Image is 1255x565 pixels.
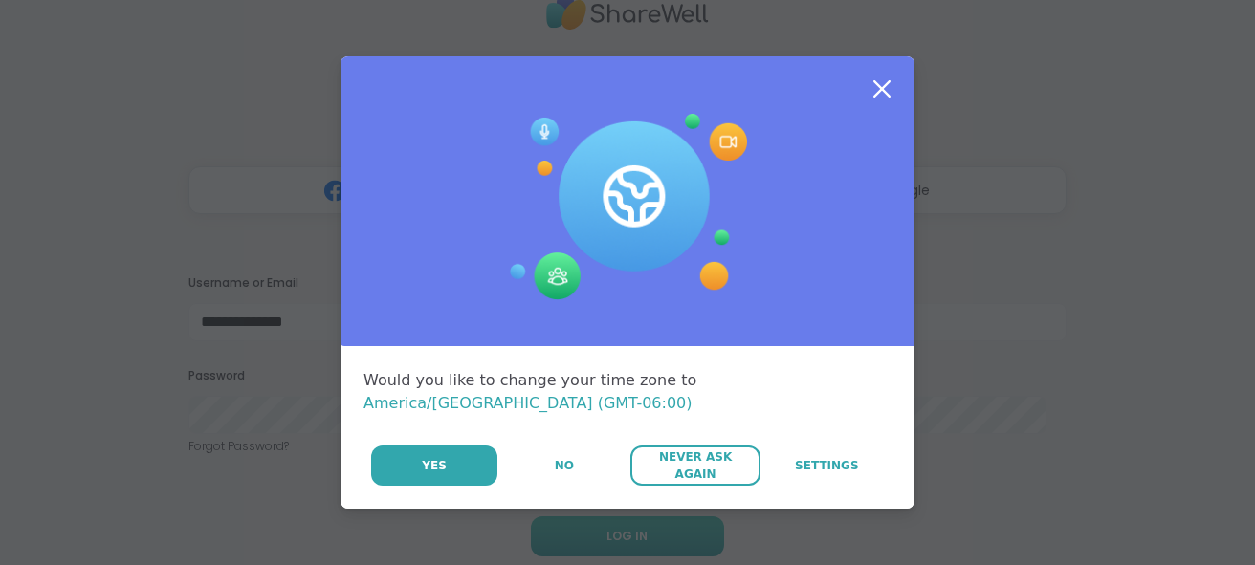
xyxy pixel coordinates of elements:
[630,445,760,486] button: Never Ask Again
[555,457,574,474] span: No
[640,448,750,483] span: Never Ask Again
[371,445,497,486] button: Yes
[762,445,892,486] a: Settings
[363,369,892,415] div: Would you like to change your time zone to
[499,445,628,486] button: No
[795,457,859,474] span: Settings
[363,394,693,412] span: America/[GEOGRAPHIC_DATA] (GMT-06:00)
[508,114,747,301] img: Session Experience
[422,457,447,474] span: Yes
